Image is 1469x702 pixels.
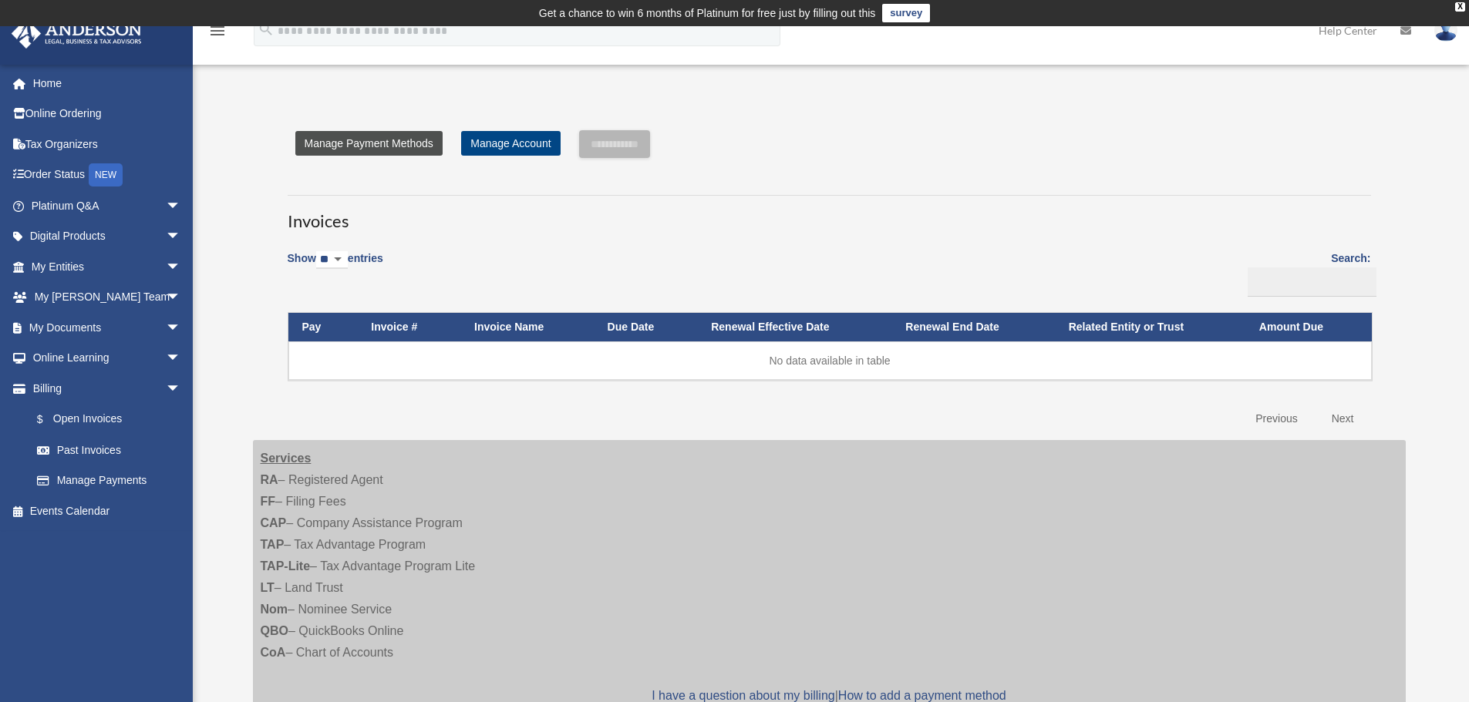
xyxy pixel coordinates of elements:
[11,68,204,99] a: Home
[1244,403,1309,435] a: Previous
[1434,19,1457,42] img: User Pic
[261,559,311,573] strong: TAP-Lite
[166,282,197,314] span: arrow_drop_down
[153,89,166,102] img: tab_keywords_by_traffic_grey.svg
[11,99,204,129] a: Online Ordering
[288,195,1371,233] h3: Invoices
[460,313,594,341] th: Invoice Name: activate to sort column ascending
[261,624,288,637] strong: QBO
[1248,267,1376,297] input: Search:
[1055,313,1245,341] th: Related Entity or Trust: activate to sort column ascending
[43,25,76,37] div: v 4.0.25
[11,373,197,404] a: Billingarrow_drop_down
[40,40,170,52] div: Domain: [DOMAIN_NAME]
[1242,249,1371,297] label: Search:
[22,404,189,435] a: $Open Invoices
[7,18,147,49] img: Anderson Advisors Platinum Portal
[882,4,930,22] a: survey
[166,251,197,283] span: arrow_drop_down
[11,495,204,526] a: Events Calendar
[45,410,53,429] span: $
[295,131,443,156] a: Manage Payment Methods
[1245,313,1372,341] th: Amount Due: activate to sort column ascending
[208,22,227,40] i: menu
[11,312,204,343] a: My Documentsarrow_drop_down
[11,221,204,252] a: Digital Productsarrow_drop_down
[838,689,1006,702] a: How to add a payment method
[891,313,1054,341] th: Renewal End Date: activate to sort column ascending
[89,163,123,186] div: NEW
[261,538,285,551] strong: TAP
[166,190,197,222] span: arrow_drop_down
[11,190,204,221] a: Platinum Q&Aarrow_drop_down
[288,341,1372,380] td: No data available in table
[261,603,288,616] strong: Nom
[22,435,197,465] a: Past Invoices
[166,343,197,375] span: arrow_drop_down
[11,160,204,191] a: Order StatusNEW
[11,343,204,374] a: Online Learningarrow_drop_down
[208,27,227,40] a: menu
[11,251,204,282] a: My Entitiesarrow_drop_down
[170,91,260,101] div: Keywords by Traffic
[22,465,197,496] a: Manage Payments
[357,313,460,341] th: Invoice #: activate to sort column ascending
[539,4,876,22] div: Get a chance to win 6 months of Platinum for free just by filling out this
[261,452,312,465] strong: Services
[42,89,54,102] img: tab_domain_overview_orange.svg
[316,251,348,269] select: Showentries
[166,221,197,253] span: arrow_drop_down
[261,581,275,594] strong: LT
[288,249,383,284] label: Show entries
[11,129,204,160] a: Tax Organizers
[166,312,197,344] span: arrow_drop_down
[25,25,37,37] img: logo_orange.svg
[11,282,204,313] a: My [PERSON_NAME] Teamarrow_drop_down
[594,313,698,341] th: Due Date: activate to sort column ascending
[461,131,560,156] a: Manage Account
[261,473,278,486] strong: RA
[25,40,37,52] img: website_grey.svg
[261,495,276,508] strong: FF
[261,646,286,659] strong: CoA
[1320,403,1366,435] a: Next
[1455,2,1465,12] div: close
[288,313,358,341] th: Pay: activate to sort column descending
[166,373,197,405] span: arrow_drop_down
[258,21,275,38] i: search
[697,313,891,341] th: Renewal Effective Date: activate to sort column ascending
[59,91,138,101] div: Domain Overview
[652,689,834,702] a: I have a question about my billing
[261,516,287,529] strong: CAP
